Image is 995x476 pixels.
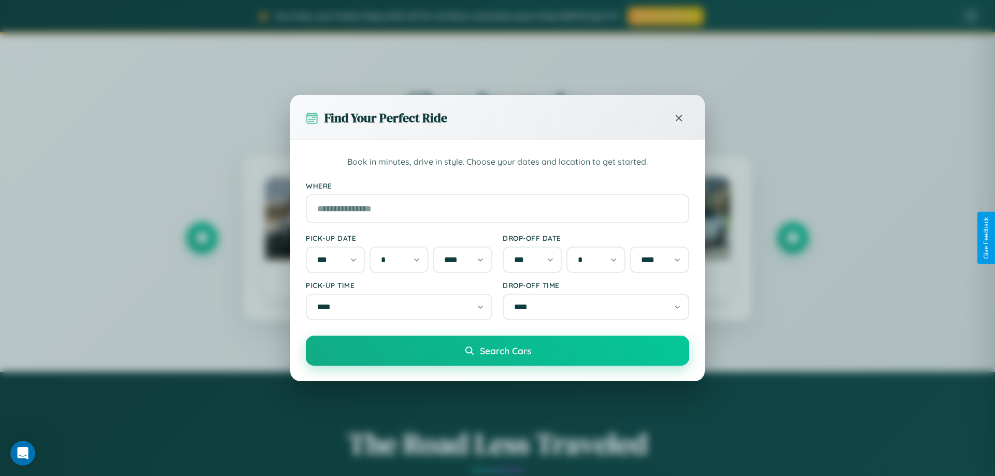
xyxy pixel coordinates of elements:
label: Where [306,181,689,190]
button: Search Cars [306,336,689,366]
label: Pick-up Date [306,234,492,242]
label: Drop-off Date [503,234,689,242]
label: Drop-off Time [503,281,689,290]
p: Book in minutes, drive in style. Choose your dates and location to get started. [306,155,689,169]
label: Pick-up Time [306,281,492,290]
h3: Find Your Perfect Ride [324,109,447,126]
span: Search Cars [480,345,531,356]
